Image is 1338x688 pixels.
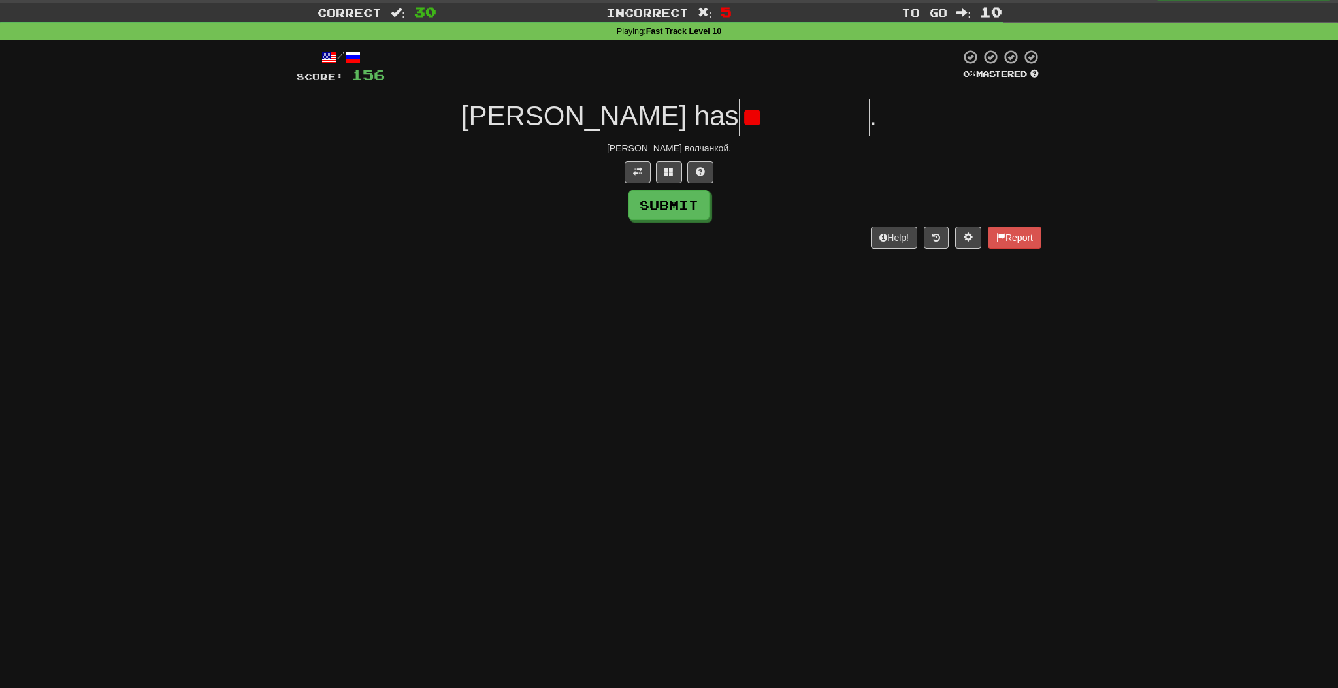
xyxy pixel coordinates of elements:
[902,6,947,19] span: To go
[646,27,722,36] strong: Fast Track Level 10
[606,6,689,19] span: Incorrect
[980,4,1002,20] span: 10
[351,67,385,83] span: 156
[871,227,917,249] button: Help!
[960,69,1041,80] div: Mastered
[391,7,405,18] span: :
[870,101,877,131] span: .
[956,7,971,18] span: :
[297,142,1041,155] div: [PERSON_NAME] волчанкой.
[988,227,1041,249] button: Report
[963,69,976,79] span: 0 %
[924,227,949,249] button: Round history (alt+y)
[318,6,382,19] span: Correct
[721,4,732,20] span: 5
[698,7,712,18] span: :
[656,161,682,183] button: Switch sentence to multiple choice alt+p
[687,161,713,183] button: Single letter hint - you only get 1 per sentence and score half the points! alt+h
[625,161,651,183] button: Toggle translation (alt+t)
[414,4,436,20] span: 30
[628,190,710,220] button: Submit
[297,49,385,65] div: /
[297,71,344,82] span: Score:
[461,101,739,131] span: [PERSON_NAME] has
